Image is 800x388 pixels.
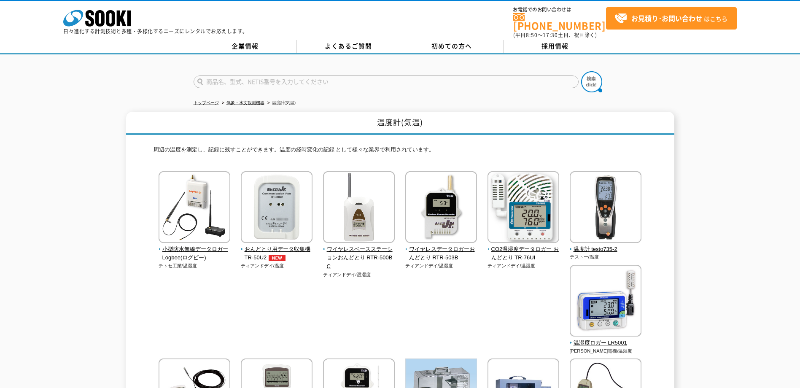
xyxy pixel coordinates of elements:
[488,171,559,245] img: CO2温湿度データロガー おんどとり TR-76UI
[581,71,602,92] img: btn_search.png
[570,253,642,261] p: テストー/温度
[570,171,641,245] img: 温度計 testo735-2
[159,262,231,269] p: チトセ工業/温湿度
[570,265,641,339] img: 温湿度ロガー LR5001
[570,331,642,348] a: 温湿度ロガー LR5001
[154,145,647,159] p: 周辺の温度を測定し、記録に残すことができます。温度の経時変化の記録 として様々な業界で利用されています。
[323,245,395,271] span: ワイヤレスベースステーションおんどとり RTR-500BC
[570,237,642,254] a: 温度計 testo735-2
[159,171,230,245] img: 小型防水無線データロガー Logbee(ログビー)
[513,13,606,30] a: [PHONE_NUMBER]
[194,75,579,88] input: 商品名、型式、NETIS番号を入力してください
[159,237,231,262] a: 小型防水無線データロガー Logbee(ログビー)
[241,171,312,245] img: おんどとり用データ収集機 TR-50U2
[614,12,727,25] span: はこちら
[570,339,642,348] span: 温湿度ロガー LR5001
[405,237,477,262] a: ワイヤレスデータロガーおんどとり RTR-503B
[194,40,297,53] a: 企業情報
[267,255,288,261] img: NEW
[241,262,313,269] p: ティアンドデイ/温度
[194,100,219,105] a: トップページ
[241,245,313,263] span: おんどとり用データ収集機 TR-50U2
[126,112,674,135] h1: 温度計(気温)
[606,7,737,30] a: お見積り･お問い合わせはこちら
[323,237,395,271] a: ワイヤレスベースステーションおんどとり RTR-500BC
[570,245,642,254] span: 温度計 testo735-2
[488,237,560,262] a: CO2温湿度データロガー おんどとり TR-76UI
[504,40,607,53] a: 採用情報
[323,171,395,245] img: ワイヤレスベースステーションおんどとり RTR-500BC
[513,31,597,39] span: (平日 ～ 土日、祝日除く)
[488,245,560,263] span: CO2温湿度データロガー おんどとり TR-76UI
[431,41,472,51] span: 初めての方へ
[543,31,558,39] span: 17:30
[400,40,504,53] a: 初めての方へ
[266,99,296,108] li: 温度計(気温)
[323,271,395,278] p: ティアンドデイ/温湿度
[631,13,702,23] strong: お見積り･お問い合わせ
[405,245,477,263] span: ワイヤレスデータロガーおんどとり RTR-503B
[405,262,477,269] p: ティアンドデイ/温湿度
[488,262,560,269] p: ティアンドデイ/温湿度
[241,237,313,262] a: おんどとり用データ収集機 TR-50U2NEW
[159,245,231,263] span: 小型防水無線データロガー Logbee(ログビー)
[297,40,400,53] a: よくあるご質問
[513,7,606,12] span: お電話でのお問い合わせは
[405,171,477,245] img: ワイヤレスデータロガーおんどとり RTR-503B
[526,31,538,39] span: 8:50
[63,29,248,34] p: 日々進化する計測技術と多種・多様化するニーズにレンタルでお応えします。
[570,348,642,355] p: [PERSON_NAME]電機/温湿度
[226,100,264,105] a: 気象・水文観測機器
